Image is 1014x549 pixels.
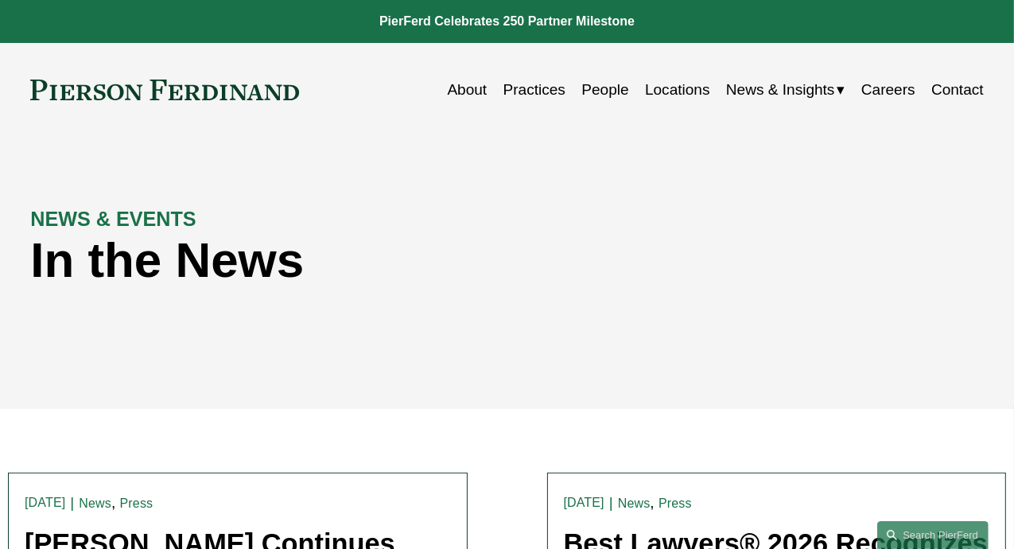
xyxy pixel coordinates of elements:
[726,76,835,103] span: News & Insights
[726,75,845,105] a: folder dropdown
[564,496,604,509] time: [DATE]
[111,494,115,511] span: ,
[877,521,989,549] a: Search this site
[503,75,565,105] a: Practices
[659,496,692,510] a: Press
[30,208,196,230] strong: NEWS & EVENTS
[447,75,487,105] a: About
[79,496,111,510] a: News
[861,75,915,105] a: Careers
[30,232,745,289] h1: In the News
[650,494,654,511] span: ,
[618,496,651,510] a: News
[581,75,628,105] a: People
[120,496,153,510] a: Press
[25,496,65,509] time: [DATE]
[931,75,984,105] a: Contact
[645,75,710,105] a: Locations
